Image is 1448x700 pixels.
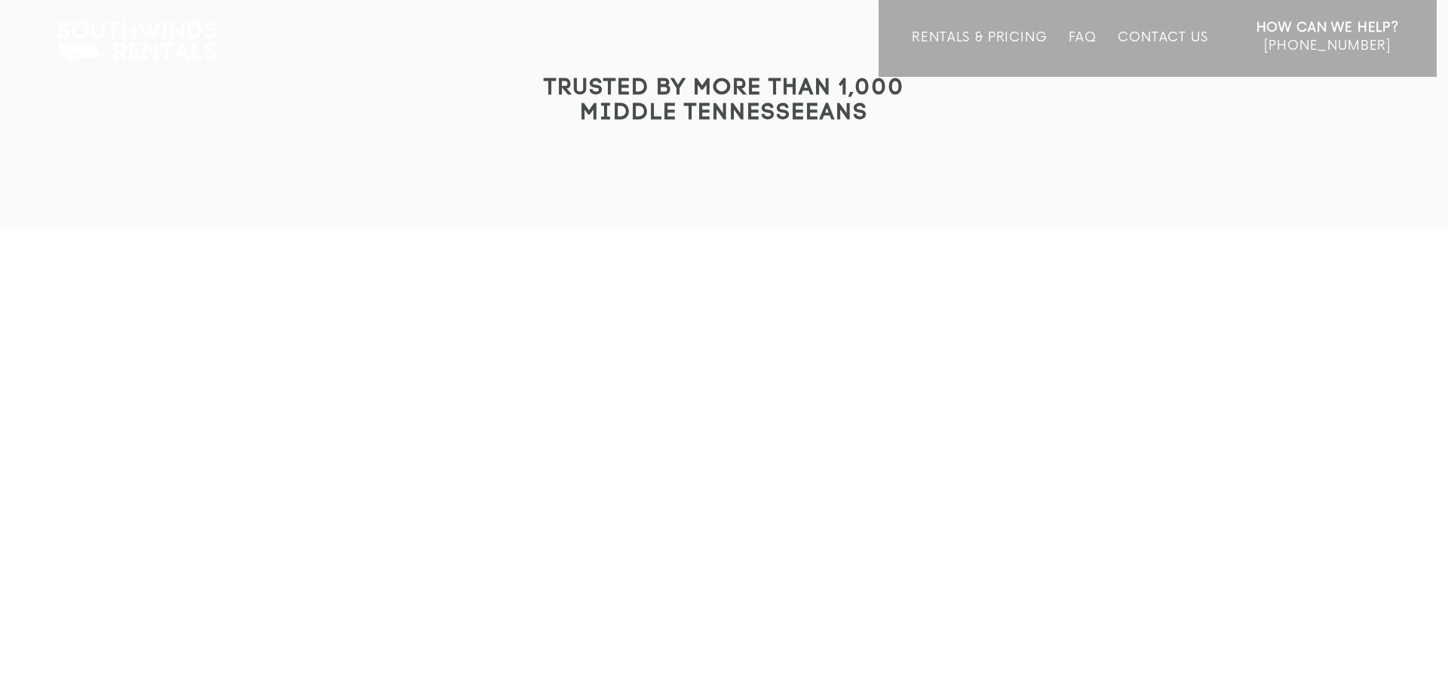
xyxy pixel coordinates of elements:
[1256,20,1399,35] strong: How Can We Help?
[1256,19,1399,66] a: How Can We Help? [PHONE_NUMBER]
[1069,30,1097,77] a: FAQ
[49,18,224,65] img: Southwinds Rentals Logo
[1118,30,1207,77] a: Contact Us
[912,30,1047,77] a: Rentals & Pricing
[1264,38,1391,53] span: [PHONE_NUMBER]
